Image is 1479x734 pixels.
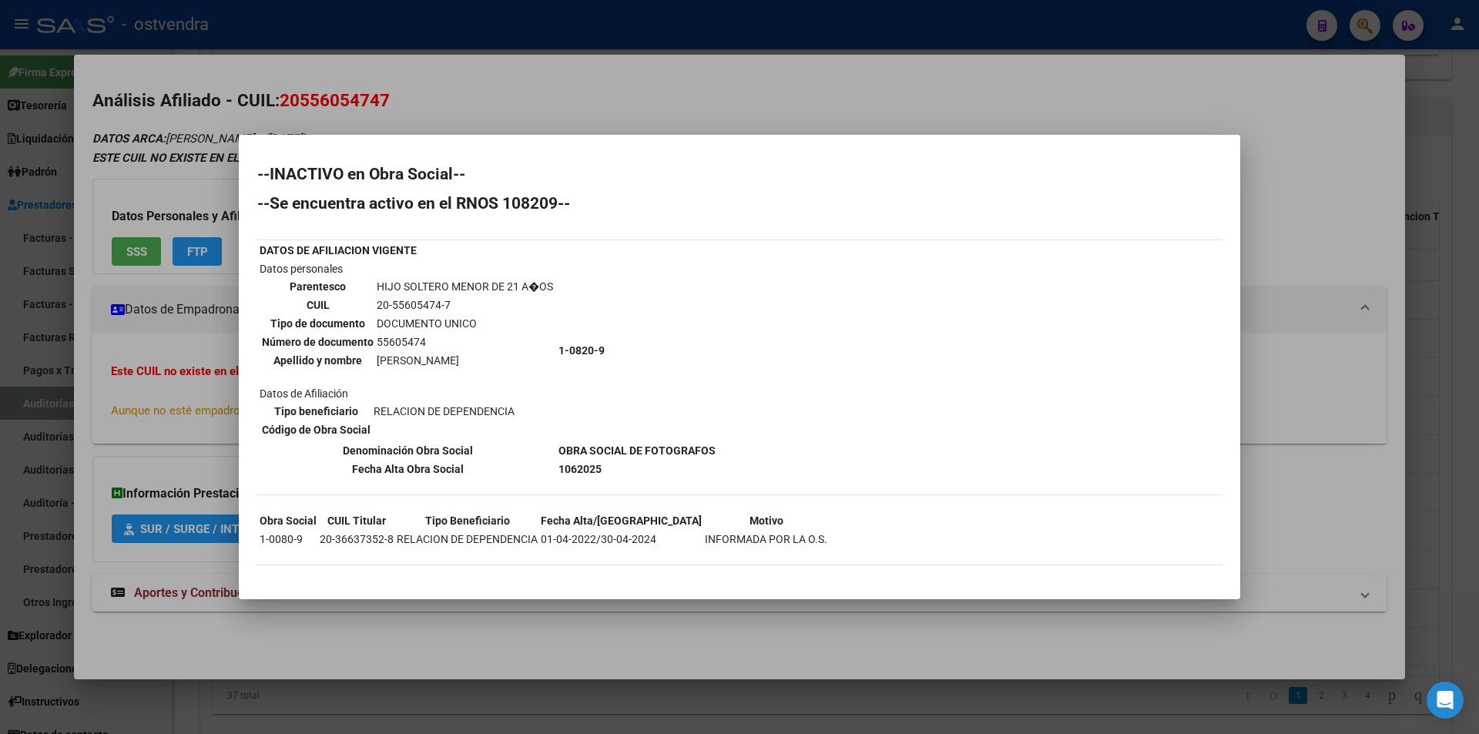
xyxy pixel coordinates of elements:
[376,352,554,369] td: [PERSON_NAME]
[259,260,556,441] td: Datos personales Datos de Afiliación
[396,531,538,548] td: RELACION DE DEPENDENCIA
[704,512,828,529] th: Motivo
[261,333,374,350] th: Número de documento
[376,297,554,313] td: 20-55605474-7
[558,444,716,457] b: OBRA SOCIAL DE FOTOGRAFOS
[704,531,828,548] td: INFORMADA POR LA O.S.
[259,461,556,478] th: Fecha Alta Obra Social
[376,278,554,295] td: HIJO SOLTERO MENOR DE 21 A�OS
[1427,682,1464,719] div: Open Intercom Messenger
[319,512,394,529] th: CUIL Titular
[319,531,394,548] td: 20-36637352-8
[261,403,371,420] th: Tipo beneficiario
[260,244,417,256] b: DATOS DE AFILIACION VIGENTE
[261,421,371,438] th: Código de Obra Social
[261,352,374,369] th: Apellido y nombre
[373,403,515,420] td: RELACION DE DEPENDENCIA
[558,463,602,475] b: 1062025
[261,315,374,332] th: Tipo de documento
[259,442,556,459] th: Denominación Obra Social
[376,333,554,350] td: 55605474
[540,512,703,529] th: Fecha Alta/[GEOGRAPHIC_DATA]
[558,344,605,357] b: 1-0820-9
[259,531,317,548] td: 1-0080-9
[540,531,703,548] td: 01-04-2022/30-04-2024
[376,315,554,332] td: DOCUMENTO UNICO
[261,297,374,313] th: CUIL
[257,166,1222,182] h2: --INACTIVO en Obra Social--
[259,512,317,529] th: Obra Social
[396,512,538,529] th: Tipo Beneficiario
[257,196,1222,211] h2: --Se encuentra activo en el RNOS 108209--
[261,278,374,295] th: Parentesco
